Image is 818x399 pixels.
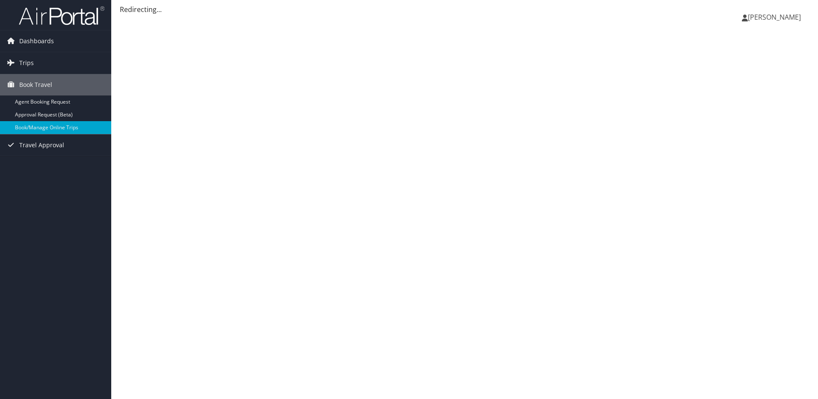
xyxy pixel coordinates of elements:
[19,134,64,156] span: Travel Approval
[19,6,104,26] img: airportal-logo.png
[19,74,52,95] span: Book Travel
[742,4,809,30] a: [PERSON_NAME]
[120,4,809,15] div: Redirecting...
[19,30,54,52] span: Dashboards
[748,12,801,22] span: [PERSON_NAME]
[19,52,34,74] span: Trips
